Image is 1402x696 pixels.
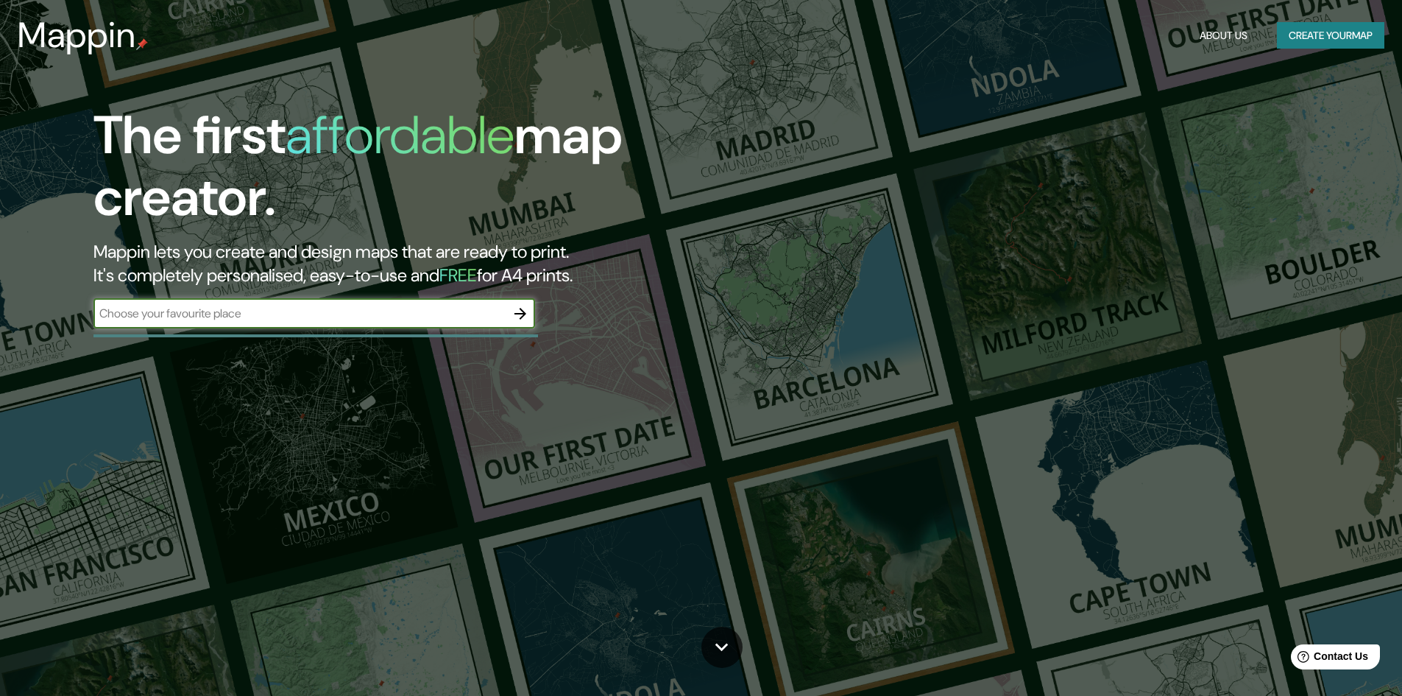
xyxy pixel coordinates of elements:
img: mappin-pin [136,38,148,50]
iframe: Help widget launcher [1271,639,1386,680]
h1: affordable [286,101,514,169]
h1: The first map creator. [93,105,795,240]
input: Choose your favourite place [93,305,506,322]
button: About Us [1194,22,1253,49]
h3: Mappin [18,15,136,56]
h2: Mappin lets you create and design maps that are ready to print. It's completely personalised, eas... [93,240,795,287]
button: Create yourmap [1277,22,1384,49]
h5: FREE [439,264,477,287]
